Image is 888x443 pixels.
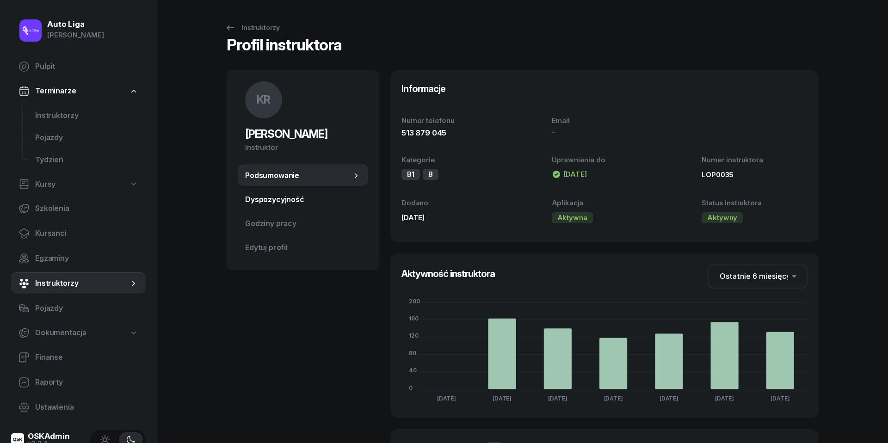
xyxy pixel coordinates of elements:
div: - [552,127,658,138]
div: Instruktorzy [225,22,280,33]
span: Pulpit [35,61,138,73]
div: Dodano [401,197,507,209]
div: Auto Liga [47,20,104,28]
tspan: 80 [409,350,416,357]
a: Egzaminy [11,247,146,270]
div: Status instruktora [702,197,808,209]
span: Pojazdy [35,132,138,144]
div: OSKAdmin [28,432,70,440]
span: Instruktorzy [35,277,129,289]
span: Kursanci [35,228,138,240]
tspan: 0 [409,384,413,391]
div: [PERSON_NAME] [47,29,104,41]
a: Pojazdy [11,297,146,320]
a: Tydzień [28,149,146,171]
span: Raporty [35,376,138,388]
div: Numer instruktora [702,154,808,166]
a: Edytuj profil [238,237,368,259]
a: Pulpit [11,55,146,78]
tspan: [DATE] [437,395,456,402]
a: Raporty [11,371,146,394]
div: LOP0035 [702,169,808,181]
tspan: [DATE] [493,395,512,402]
a: Godziny pracy [238,213,368,235]
tspan: [DATE] [715,395,734,402]
a: Dyspozycyjność [238,189,368,211]
div: B1 [401,169,420,180]
span: Dokumentacja [35,327,86,339]
span: Dyspozycyjność [245,194,361,206]
tspan: [DATE] [604,395,623,402]
span: Tydzień [35,154,138,166]
div: Email [552,115,658,127]
h3: Informacje [401,81,445,96]
a: Instruktorzy [216,18,288,37]
span: KR [257,94,271,105]
div: Instruktor [245,142,361,154]
a: Ustawienia [11,396,146,418]
div: Aktywna [552,212,593,223]
span: Instruktorzy [35,110,138,122]
span: Szkolenia [35,203,138,215]
a: Kursanci [11,222,146,245]
div: 513 879 045 [401,127,507,139]
a: Instruktorzy [28,105,146,127]
a: Instruktorzy [11,272,146,295]
tspan: 200 [409,297,420,304]
div: Numer telefonu [401,115,507,127]
div: [DATE] [401,212,507,224]
div: Uprawnienia do [552,154,658,166]
tspan: [DATE] [771,395,789,402]
span: Kursy [35,178,55,191]
tspan: [DATE] [548,395,567,402]
div: Aktywny [702,212,743,223]
a: Dokumentacja [11,322,146,344]
span: Podsumowanie [245,170,351,182]
div: Aplikacja [552,197,658,209]
a: Pojazdy [28,127,146,149]
h3: Aktywność instruktora [401,266,495,281]
tspan: 160 [409,315,419,322]
tspan: 120 [409,332,419,339]
a: Podsumowanie [238,165,368,187]
span: Edytuj profil [245,242,361,254]
div: Kategorie [401,154,507,166]
h2: [PERSON_NAME] [245,127,361,142]
span: Egzaminy [35,252,138,265]
tspan: 40 [409,367,417,374]
div: [DATE] [552,169,587,180]
div: B [423,169,438,180]
span: Terminarze [35,85,76,97]
tspan: [DATE] [660,395,678,402]
span: Finanse [35,351,138,363]
a: Kursy [11,174,146,195]
a: Finanse [11,346,146,369]
a: Terminarze [11,80,146,102]
span: Pojazdy [35,302,138,314]
a: Szkolenia [11,197,146,220]
span: Godziny pracy [245,218,361,230]
span: Ustawienia [35,401,138,413]
div: Profil instruktora [227,37,342,59]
